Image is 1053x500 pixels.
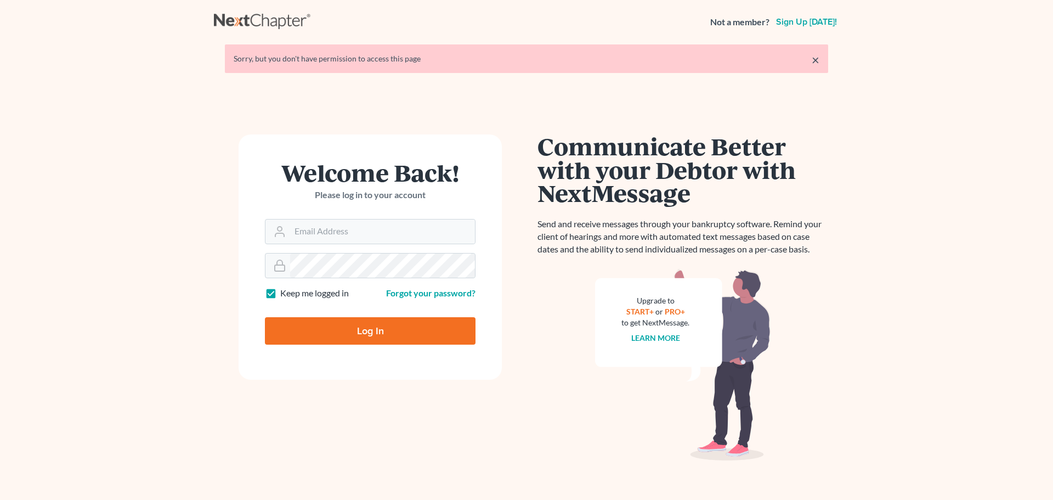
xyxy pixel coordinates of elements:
label: Keep me logged in [280,287,349,300]
a: × [812,53,819,66]
input: Log In [265,317,475,345]
h1: Welcome Back! [265,161,475,184]
img: nextmessage_bg-59042aed3d76b12b5cd301f8e5b87938c9018125f34e5fa2b7a6b67550977c72.svg [595,269,771,461]
input: Email Address [290,220,475,244]
div: Upgrade to [621,295,689,306]
a: PRO+ [665,307,685,316]
div: Sorry, but you don't have permission to access this page [234,53,819,64]
p: Send and receive messages through your bankruptcy software. Remind your client of hearings and mo... [537,218,828,256]
a: START+ [626,307,654,316]
a: Sign up [DATE]! [774,18,839,26]
div: to get NextMessage. [621,317,689,328]
p: Please log in to your account [265,189,475,201]
a: Forgot your password? [386,288,475,298]
a: Learn more [631,333,680,342]
h1: Communicate Better with your Debtor with NextMessage [537,134,828,205]
span: or [655,307,663,316]
strong: Not a member? [710,16,769,29]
